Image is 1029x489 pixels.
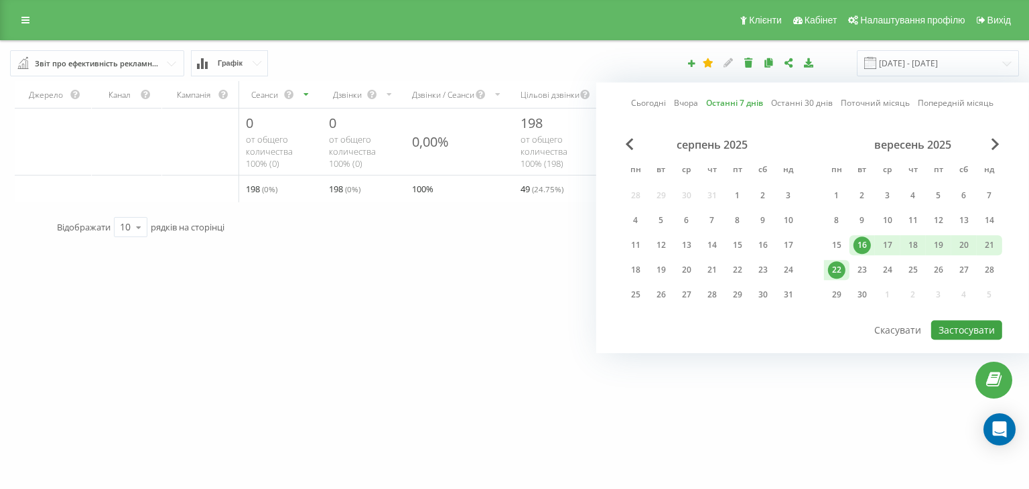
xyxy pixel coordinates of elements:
[753,161,773,181] abbr: субота
[824,186,849,206] div: пн 1 вер 2025 р.
[749,15,782,25] span: Клієнти
[743,58,754,67] i: Видалити звіт
[653,236,670,254] div: 12
[853,212,871,229] div: 9
[780,261,797,279] div: 24
[903,161,923,181] abbr: четвер
[981,236,998,254] div: 21
[725,260,750,280] div: пт 22 серп 2025 р.
[329,89,366,100] div: Дзвінки
[699,285,725,305] div: чт 28 серп 2025 р.
[532,184,563,194] span: ( 24.75 %)
[521,133,567,169] span: от общего количества 100% ( 198 )
[699,210,725,230] div: чт 7 серп 2025 р.
[750,260,776,280] div: сб 23 серп 2025 р.
[930,187,947,204] div: 5
[776,285,801,305] div: нд 31 серп 2025 р.
[904,236,922,254] div: 18
[521,89,579,100] div: Цільові дзвінки
[983,413,1016,445] div: Open Intercom Messenger
[828,261,845,279] div: 22
[729,212,746,229] div: 8
[120,220,131,234] div: 10
[651,161,671,181] abbr: вівторок
[703,236,721,254] div: 14
[977,210,1002,230] div: нд 14 вер 2025 р.
[780,286,797,303] div: 31
[699,260,725,280] div: чт 21 серп 2025 р.
[930,261,947,279] div: 26
[648,260,674,280] div: вт 19 серп 2025 р.
[626,138,634,150] span: Previous Month
[329,114,336,132] span: 0
[191,50,268,76] button: Графік
[867,320,929,340] button: Скасувати
[879,236,896,254] div: 17
[879,261,896,279] div: 24
[678,286,695,303] div: 27
[783,58,795,67] i: Поділитися налаштуваннями звіту
[521,114,543,132] span: 198
[725,285,750,305] div: пт 29 серп 2025 р.
[623,260,648,280] div: пн 18 серп 2025 р.
[849,210,875,230] div: вт 9 вер 2025 р.
[412,133,449,151] div: 0,00%
[977,186,1002,206] div: нд 7 вер 2025 р.
[703,261,721,279] div: 21
[805,15,837,25] span: Кабінет
[771,97,833,110] a: Останні 30 днів
[412,181,433,197] span: 100 %
[754,286,772,303] div: 30
[648,235,674,255] div: вт 12 серп 2025 р.
[824,260,849,280] div: пн 22 вер 2025 р.
[521,181,563,197] span: 49
[776,186,801,206] div: нд 3 серп 2025 р.
[780,187,797,204] div: 3
[849,285,875,305] div: вт 30 вер 2025 р.
[627,261,644,279] div: 18
[828,286,845,303] div: 29
[930,212,947,229] div: 12
[723,58,734,67] i: Редагувати звіт
[246,181,277,197] span: 198
[750,285,776,305] div: сб 30 серп 2025 р.
[631,97,666,110] a: Сьогодні
[627,212,644,229] div: 4
[929,161,949,181] abbr: п’ятниця
[725,235,750,255] div: пт 15 серп 2025 р.
[879,212,896,229] div: 10
[824,235,849,255] div: пн 15 вер 2025 р.
[725,186,750,206] div: пт 1 серп 2025 р.
[878,161,898,181] abbr: середа
[329,133,376,169] span: от общего количества 100% ( 0 )
[706,97,763,110] a: Останні 7 днів
[674,210,699,230] div: ср 6 серп 2025 р.
[750,235,776,255] div: сб 16 серп 2025 р.
[977,260,1002,280] div: нд 28 вер 2025 р.
[955,236,973,254] div: 20
[841,97,910,110] a: Поточний місяць
[931,320,1002,340] button: Застосувати
[954,161,974,181] abbr: субота
[754,212,772,229] div: 9
[904,261,922,279] div: 25
[852,161,872,181] abbr: вівторок
[824,285,849,305] div: пн 29 вер 2025 р.
[780,212,797,229] div: 10
[987,15,1011,25] span: Вихід
[345,184,360,194] span: ( 0 %)
[849,186,875,206] div: вт 2 вер 2025 р.
[246,133,293,169] span: от общего количества 100% ( 0 )
[246,114,253,132] span: 0
[955,187,973,204] div: 6
[824,210,849,230] div: пн 8 вер 2025 р.
[930,236,947,254] div: 19
[951,235,977,255] div: сб 20 вер 2025 р.
[776,260,801,280] div: нд 24 серп 2025 р.
[100,89,140,100] div: Канал
[729,236,746,254] div: 15
[879,187,896,204] div: 3
[623,138,801,151] div: серпень 2025
[653,286,670,303] div: 26
[849,260,875,280] div: вт 23 вер 2025 р.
